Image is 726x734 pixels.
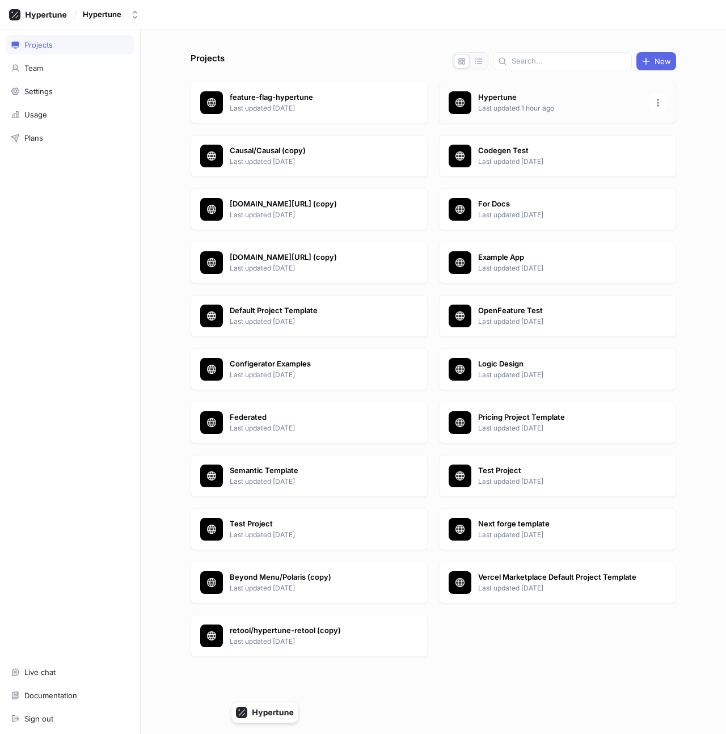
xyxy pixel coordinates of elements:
[478,103,643,113] p: Last updated 1 hour ago
[478,199,643,210] p: For Docs
[6,105,134,124] a: Usage
[655,58,671,65] span: New
[230,423,394,433] p: Last updated [DATE]
[478,518,643,530] p: Next forge template
[478,530,643,540] p: Last updated [DATE]
[230,530,394,540] p: Last updated [DATE]
[6,35,134,54] a: Projects
[230,199,394,210] p: [DOMAIN_NAME][URL] (copy)
[230,305,394,317] p: Default Project Template
[230,317,394,327] p: Last updated [DATE]
[230,103,394,113] p: Last updated [DATE]
[230,252,394,263] p: [DOMAIN_NAME][URL] (copy)
[478,465,643,476] p: Test Project
[636,52,676,70] button: New
[83,10,121,19] div: Hypertune
[24,691,77,700] div: Documentation
[6,128,134,147] a: Plans
[24,40,53,49] div: Projects
[78,5,144,24] button: Hypertune
[6,686,134,705] a: Documentation
[230,636,394,647] p: Last updated [DATE]
[6,58,134,78] a: Team
[230,572,394,583] p: Beyond Menu/Polaris (copy)
[478,423,643,433] p: Last updated [DATE]
[478,572,643,583] p: Vercel Marketplace Default Project Template
[24,714,53,723] div: Sign out
[230,263,394,273] p: Last updated [DATE]
[230,625,394,636] p: retool/hypertune-retool (copy)
[24,87,53,96] div: Settings
[478,358,643,370] p: Logic Design
[230,518,394,530] p: Test Project
[478,305,643,317] p: OpenFeature Test
[24,668,56,677] div: Live chat
[230,157,394,167] p: Last updated [DATE]
[478,317,643,327] p: Last updated [DATE]
[230,465,394,476] p: Semantic Template
[478,92,643,103] p: Hypertune
[191,52,225,70] p: Projects
[230,412,394,423] p: Federated
[512,56,627,67] input: Search...
[230,358,394,370] p: Configerator Examples
[24,133,43,142] div: Plans
[478,157,643,167] p: Last updated [DATE]
[230,145,394,157] p: Causal/Causal (copy)
[478,370,643,380] p: Last updated [DATE]
[230,583,394,593] p: Last updated [DATE]
[230,476,394,487] p: Last updated [DATE]
[478,583,643,593] p: Last updated [DATE]
[230,210,394,220] p: Last updated [DATE]
[478,476,643,487] p: Last updated [DATE]
[478,145,643,157] p: Codegen Test
[230,92,394,103] p: feature-flag-hypertune
[478,412,643,423] p: Pricing Project Template
[478,263,643,273] p: Last updated [DATE]
[478,252,643,263] p: Example App
[230,370,394,380] p: Last updated [DATE]
[24,64,43,73] div: Team
[6,82,134,101] a: Settings
[24,110,47,119] div: Usage
[478,210,643,220] p: Last updated [DATE]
